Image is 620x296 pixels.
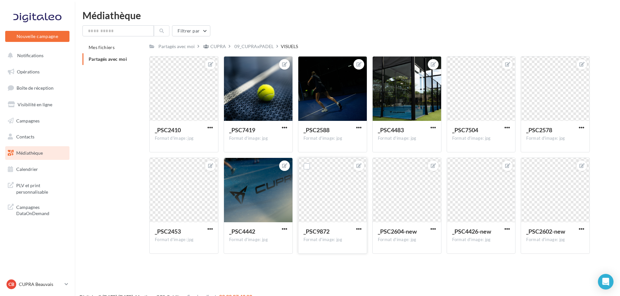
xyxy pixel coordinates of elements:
a: PLV et print personnalisable [4,178,71,198]
span: _PSC2604-new [378,228,417,235]
span: _PSC4442 [229,228,255,235]
a: Calendrier [4,162,71,176]
div: Format d'image: jpg [229,237,287,243]
span: _PSC2588 [304,126,329,134]
a: Opérations [4,65,71,79]
span: PLV et print personnalisable [16,181,67,195]
a: CB CUPRA Beauvais [5,278,69,290]
span: Campagnes DataOnDemand [16,203,67,217]
span: Contacts [16,134,34,139]
span: _PSC4483 [378,126,404,134]
button: Notifications [4,49,68,62]
div: Format d'image: jpg [452,135,510,141]
div: Format d'image: jpg [155,135,213,141]
a: Boîte de réception [4,81,71,95]
span: _PSC2410 [155,126,181,134]
div: Format d'image: jpg [304,135,362,141]
span: _PSC2578 [526,126,552,134]
a: Campagnes [4,114,71,128]
span: Partagés avec moi [89,56,127,62]
button: Nouvelle campagne [5,31,69,42]
span: _PSC2602-new [526,228,565,235]
div: VISUELS [281,43,298,50]
span: _PSC7504 [452,126,478,134]
span: _PSC9872 [304,228,329,235]
div: Format d'image: jpg [229,135,287,141]
span: Médiathèque [16,150,43,156]
button: Filtrer par [172,25,210,36]
span: Notifications [17,53,43,58]
p: CUPRA Beauvais [19,281,62,288]
div: Format d'image: jpg [378,135,436,141]
span: _PSC7419 [229,126,255,134]
a: Contacts [4,130,71,144]
span: Opérations [17,69,40,74]
span: Campagnes [16,118,40,123]
a: Visibilité en ligne [4,98,71,111]
span: Visibilité en ligne [18,102,52,107]
span: _PSC4426-new [452,228,491,235]
div: Format d'image: jpg [526,237,584,243]
div: Format d'image: jpg [452,237,510,243]
a: Médiathèque [4,146,71,160]
span: Calendrier [16,166,38,172]
a: Campagnes DataOnDemand [4,200,71,219]
div: Format d'image: jpg [526,135,584,141]
div: Partagés avec moi [158,43,195,50]
span: Mes fichiers [89,45,115,50]
div: CUPRA [210,43,226,50]
span: Boîte de réception [17,85,54,91]
div: Format d'image: jpg [378,237,436,243]
span: _PSC2453 [155,228,181,235]
div: Médiathèque [82,10,612,20]
div: Open Intercom Messenger [598,274,614,290]
div: 09_CUPRAxPADEL [234,43,274,50]
div: Format d'image: jpg [155,237,213,243]
div: Format d'image: jpg [304,237,362,243]
span: CB [8,281,14,288]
